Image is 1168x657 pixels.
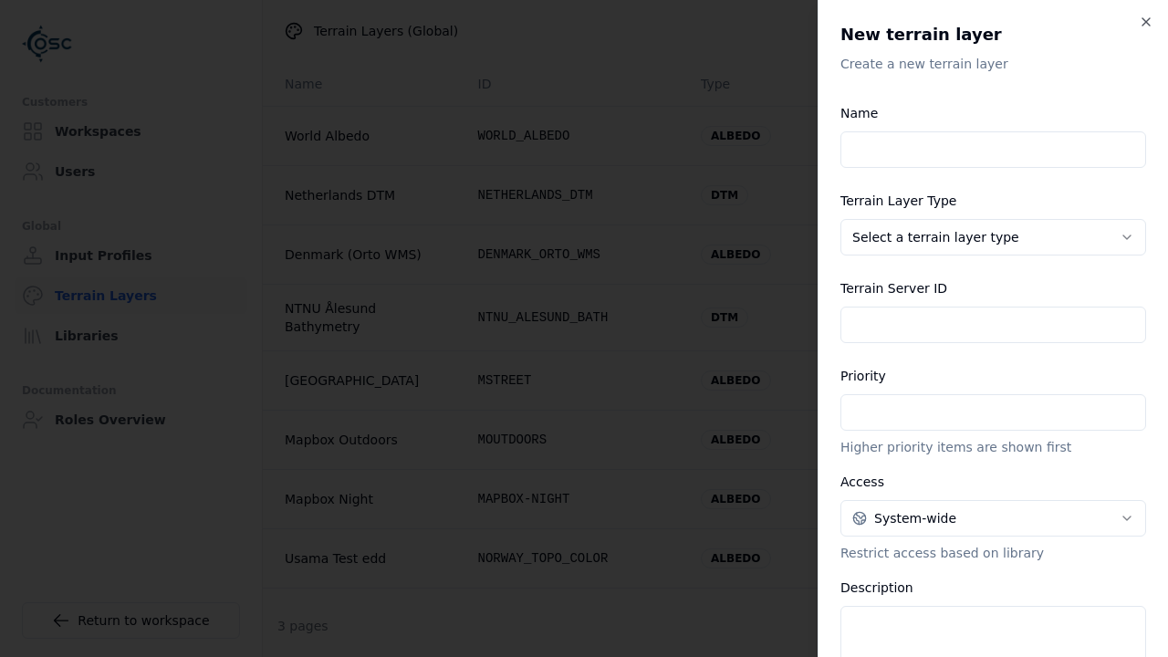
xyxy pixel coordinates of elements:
label: Priority [840,369,886,383]
p: Higher priority items are shown first [840,438,1146,456]
label: Name [840,106,878,120]
h2: New terrain layer [840,22,1146,47]
p: Restrict access based on library [840,544,1146,562]
p: Create a new terrain layer [840,55,1146,73]
label: Terrain Server ID [840,281,947,296]
label: Access [840,474,884,489]
label: Description [840,580,913,595]
label: Terrain Layer Type [840,193,956,208]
